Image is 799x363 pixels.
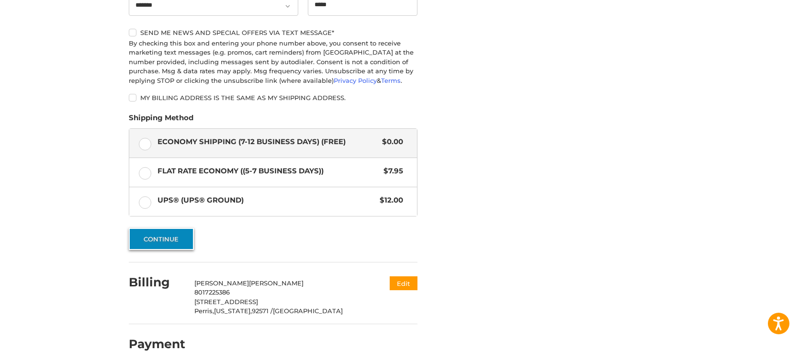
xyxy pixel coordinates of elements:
span: [STREET_ADDRESS] [194,298,258,306]
span: Flat Rate Economy ((5-7 Business Days)) [158,166,379,177]
span: [PERSON_NAME] [249,279,304,287]
span: [PERSON_NAME] [194,279,249,287]
span: UPS® (UPS® Ground) [158,195,375,206]
span: [US_STATE], [214,307,252,315]
a: Privacy Policy [334,77,377,84]
span: $0.00 [377,136,403,147]
span: 8017225386 [194,288,230,296]
span: [GEOGRAPHIC_DATA] [273,307,343,315]
label: Send me news and special offers via text message* [129,29,417,36]
span: Economy Shipping (7-12 Business Days) (Free) [158,136,378,147]
button: Edit [390,276,417,290]
div: By checking this box and entering your phone number above, you consent to receive marketing text ... [129,39,417,86]
label: My billing address is the same as my shipping address. [129,94,417,102]
span: 92571 / [252,307,273,315]
h2: Billing [129,275,185,290]
legend: Shipping Method [129,113,193,128]
span: $7.95 [379,166,403,177]
h2: Payment [129,337,185,352]
span: Perris, [194,307,214,315]
span: $12.00 [375,195,403,206]
button: Continue [129,228,194,250]
a: Terms [381,77,401,84]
